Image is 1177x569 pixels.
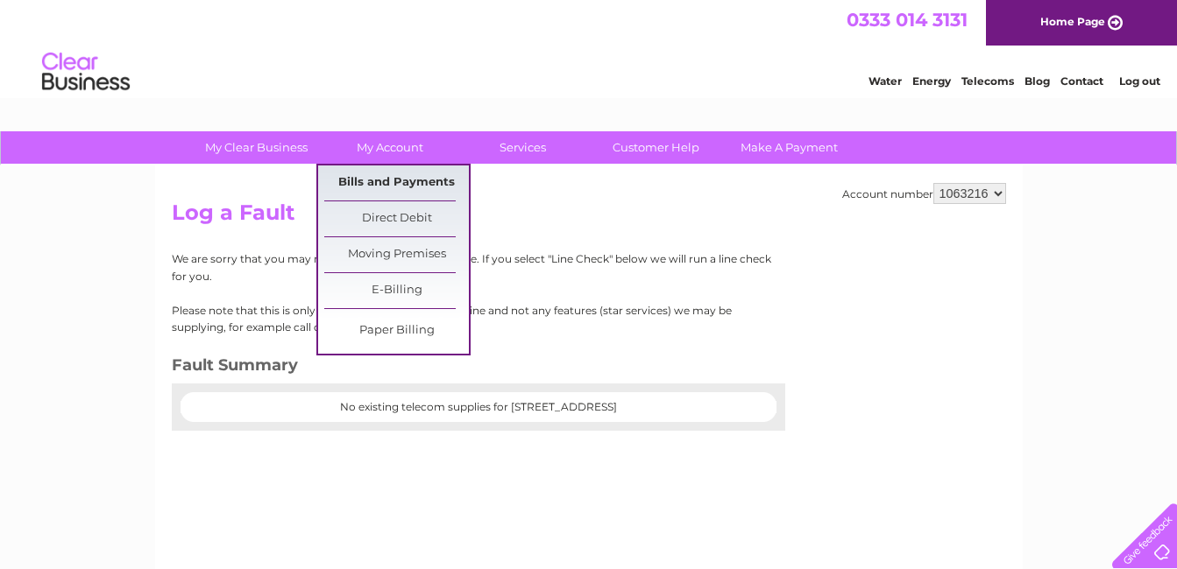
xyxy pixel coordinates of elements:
[172,250,772,284] p: We are sorry that you may need help with your phone line. If you select "Line Check" below we wil...
[717,131,861,164] a: Make A Payment
[324,313,469,348] a: Paper Billing
[584,131,728,164] a: Customer Help
[184,131,329,164] a: My Clear Business
[324,273,469,308] a: E-Billing
[324,237,469,272] a: Moving Premises
[912,74,951,88] a: Energy
[1025,74,1050,88] a: Blog
[198,401,759,413] center: No existing telecom supplies for [STREET_ADDRESS]
[869,74,902,88] a: Water
[450,131,595,164] a: Services
[317,131,462,164] a: My Account
[842,183,1006,204] div: Account number
[41,46,131,99] img: logo.png
[961,74,1014,88] a: Telecoms
[172,353,772,383] h3: Fault Summary
[847,9,968,31] a: 0333 014 3131
[1119,74,1160,88] a: Log out
[1060,74,1103,88] a: Contact
[172,200,1006,234] h2: Log a Fault
[324,165,469,200] a: Bills and Payments
[172,302,772,335] p: Please note that this is only for logging a fault with your line and not any features (star servi...
[175,10,1003,85] div: Clear Business is a trading name of Verastar Limited (registered in [GEOGRAPHIC_DATA] No. 3667643...
[324,201,469,236] a: Direct Debit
